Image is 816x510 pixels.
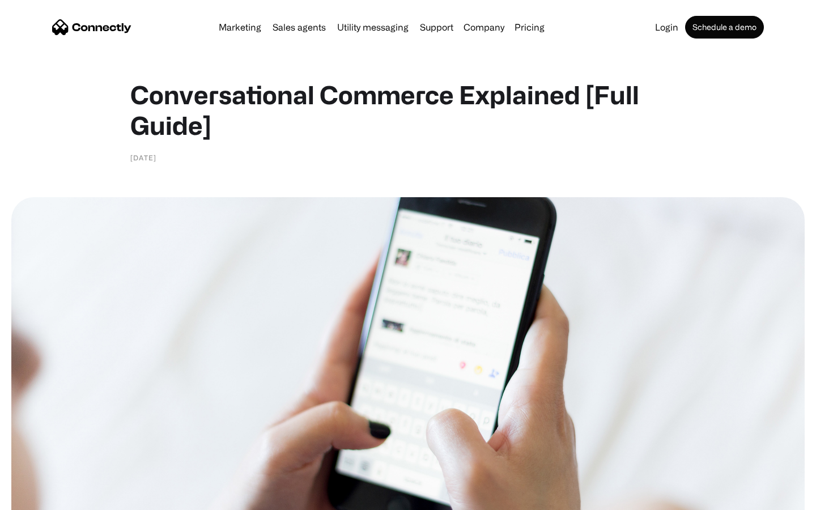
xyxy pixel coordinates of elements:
ul: Language list [23,490,68,506]
a: Schedule a demo [685,16,764,39]
a: Support [415,23,458,32]
a: Pricing [510,23,549,32]
a: Login [651,23,683,32]
div: Company [464,19,504,35]
a: Sales agents [268,23,330,32]
a: Utility messaging [333,23,413,32]
div: Company [460,19,508,35]
a: Marketing [214,23,266,32]
a: home [52,19,131,36]
div: [DATE] [130,152,156,163]
h1: Conversational Commerce Explained [Full Guide] [130,79,686,141]
aside: Language selected: English [11,490,68,506]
